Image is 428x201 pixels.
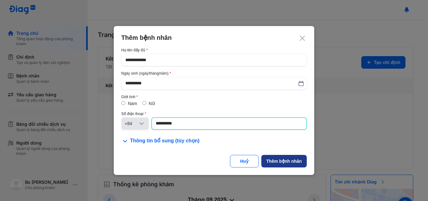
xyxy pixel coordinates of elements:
[230,155,259,167] button: Huỷ
[121,34,307,42] div: Thêm bệnh nhân
[125,120,138,127] div: +84
[149,101,155,106] label: Nữ
[121,95,307,99] div: Giới tính
[121,112,307,116] div: Số điện thoại
[266,158,302,164] div: Thêm bệnh nhân
[261,155,307,167] button: Thêm bệnh nhân
[130,137,200,145] span: Thông tin bổ sung (tùy chọn)
[121,71,307,76] div: Ngày sinh (ngày/tháng/năm)
[128,101,137,106] label: Nam
[121,48,307,52] div: Họ tên đầy đủ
